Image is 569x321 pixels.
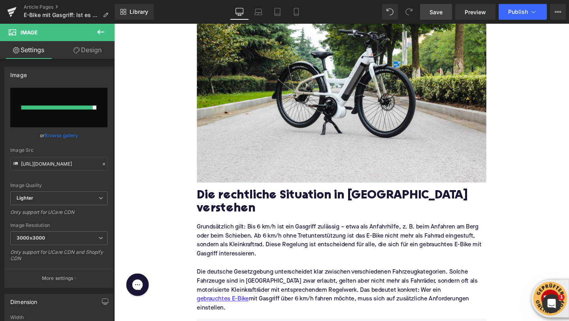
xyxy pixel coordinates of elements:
div: Image Src [10,147,107,153]
p: More settings [42,275,73,282]
span: E-Bike mit Gasgriff: Ist es erlaubt? [24,12,100,18]
p: Die deutsche Gesetzgebung unterscheidet klar zwischen verschiedenen Fahrzeugkategorien. Solche Fa... [87,247,391,304]
div: or [10,131,107,140]
a: Desktop [230,4,249,20]
iframe: Intercom live chat [542,294,561,313]
div: Dimension [10,294,38,305]
a: Tablet [268,4,287,20]
a: gebrauchtes E-Bike [87,285,141,294]
span: 1 [558,294,565,300]
span: Save [430,8,443,16]
a: Browse gallery [45,128,78,142]
a: Article Pages [24,4,115,10]
a: Mobile [287,4,306,20]
div: Only support for UCare CDN [10,209,107,221]
button: Publish [499,4,547,20]
input: Link [10,157,107,171]
a: Laptop [249,4,268,20]
button: More settings [5,269,113,287]
iframe: Gorgias live chat messenger [9,260,40,289]
button: More [550,4,566,20]
div: Image [10,67,27,78]
span: Library [130,8,148,15]
button: Undo [382,4,398,20]
span: Publish [508,9,528,15]
span: Preview [465,8,486,16]
span: Image [21,29,38,36]
p: Grundsätzlich gilt: Bis 6 km/h ist ein Gasgriff zulässig – etwa als Anfahrhilfe, z. B. beim Anfah... [87,209,391,247]
h2: Die rechtliche Situation in [GEOGRAPHIC_DATA] verstehen [87,174,391,202]
b: Lighter [17,195,33,201]
div: Width [10,315,107,320]
div: Image Quality [10,183,107,188]
a: Preview [455,4,496,20]
button: Redo [401,4,417,20]
div: Only support for UCare CDN and Shopify CDN [10,249,107,267]
b: 3000x3000 [17,235,45,241]
a: Design [59,41,116,59]
div: Image Resolution [10,223,107,228]
a: New Library [115,4,154,20]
